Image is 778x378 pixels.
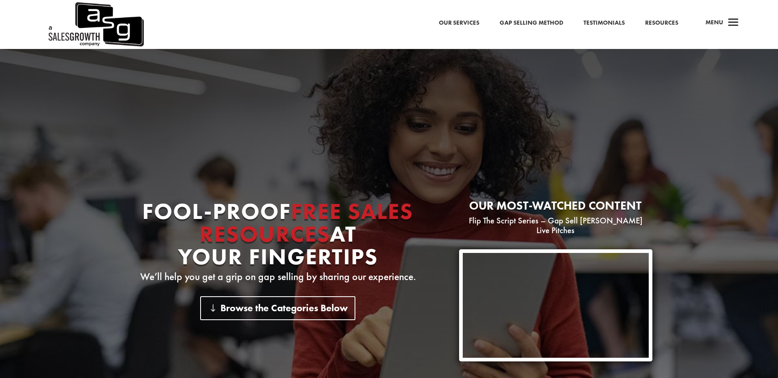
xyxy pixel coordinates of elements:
span: a [725,15,742,31]
span: Free Sales Resources [199,197,414,248]
a: Testimonials [583,18,625,28]
p: We’ll help you get a grip on gap selling by sharing our experience. [126,272,430,282]
h2: Our most-watched content [459,200,652,216]
span: Menu [705,18,723,26]
a: Gap Selling Method [500,18,563,28]
a: Browse the Categories Below [200,296,355,320]
h1: Fool-proof At Your Fingertips [126,200,430,272]
a: Resources [645,18,678,28]
p: Flip The Script Series – Gap Sell [PERSON_NAME] Live Pitches [459,216,652,235]
a: Our Services [439,18,479,28]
